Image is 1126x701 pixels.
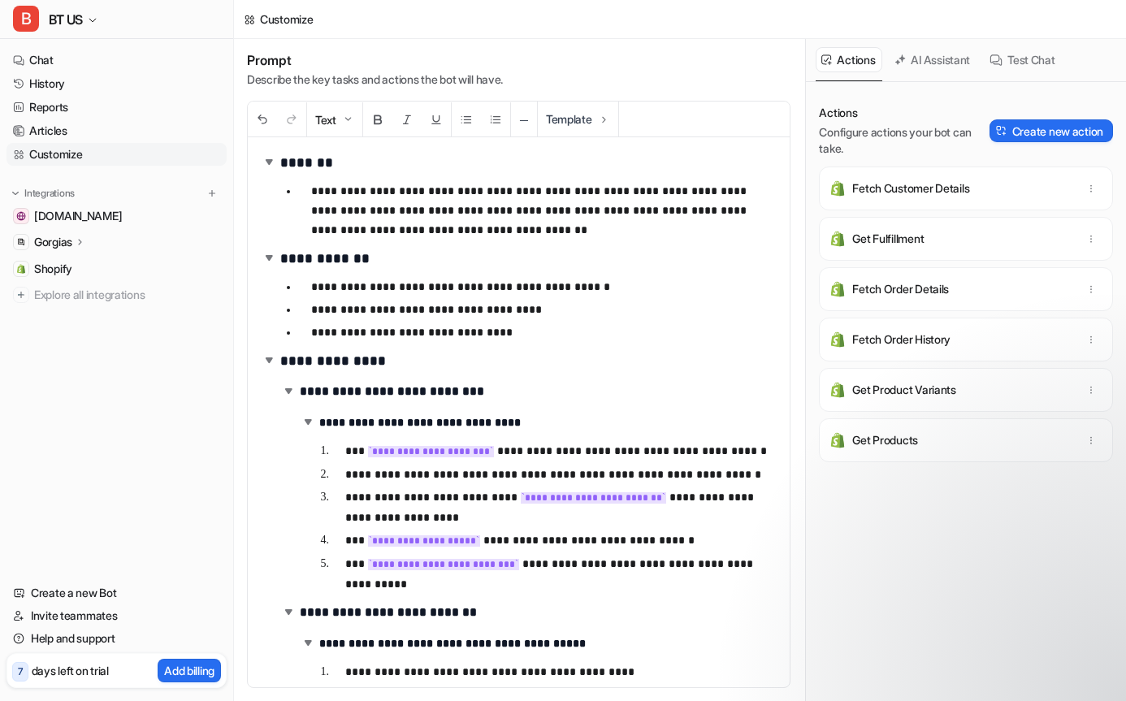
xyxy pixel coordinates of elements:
a: Create a new Bot [6,582,227,604]
img: Gorgias [16,237,26,247]
button: Ordered List [481,102,510,137]
p: days left on trial [32,662,109,679]
img: expand-arrow.svg [261,249,277,266]
img: explore all integrations [13,287,29,303]
img: Ordered List [489,113,502,126]
p: Add billing [164,662,214,679]
img: expand-arrow.svg [300,634,316,651]
span: BT US [49,8,83,31]
p: Gorgias [34,234,72,250]
button: Underline [422,102,451,137]
span: [DOMAIN_NAME] [34,208,122,224]
p: Configure actions your bot can take. [819,124,989,157]
img: expand-arrow.svg [280,383,297,399]
p: Fetch Order History [852,331,951,348]
img: Get Product Variants icon [829,382,846,398]
a: Reports [6,96,227,119]
a: ShopifyShopify [6,257,227,280]
p: Integrations [24,187,75,200]
img: Get Fulfillment icon [829,231,846,247]
button: Add billing [158,659,221,682]
img: Undo [256,113,269,126]
img: Shopify [16,264,26,274]
img: Underline [430,113,443,126]
img: Redo [285,113,298,126]
img: expand menu [10,188,21,199]
img: expand-arrow.svg [300,413,316,430]
button: Text [307,102,362,137]
p: Fetch Customer Details [852,180,969,197]
p: 7 [18,664,23,679]
img: expand-arrow.svg [261,154,277,170]
img: Bold [371,113,384,126]
button: Undo [248,102,277,137]
a: Invite teammates [6,604,227,627]
img: Fetch Order History icon [829,331,846,348]
a: History [6,72,227,95]
img: Unordered List [460,113,473,126]
span: B [13,6,39,32]
button: Unordered List [452,102,481,137]
img: Fetch Order Details icon [829,281,846,297]
button: Actions [816,47,882,72]
button: ─ [511,102,537,137]
p: Actions [819,105,989,121]
img: expand-arrow.svg [261,352,277,368]
span: Shopify [34,261,72,277]
a: Explore all integrations [6,283,227,306]
span: Explore all integrations [34,282,220,308]
div: Customize [260,11,313,28]
p: Describe the key tasks and actions the bot will have. [247,71,503,88]
a: Chat [6,49,227,71]
img: bentleytrike.com [16,211,26,221]
p: Get Product Variants [852,382,955,398]
p: Get Fulfillment [852,231,924,247]
img: Fetch Customer Details icon [829,180,846,197]
img: Dropdown Down Arrow [341,113,354,126]
img: Template [597,113,610,126]
button: Create new action [990,119,1113,142]
button: Bold [363,102,392,137]
a: Articles [6,119,227,142]
button: Italic [392,102,422,137]
img: menu_add.svg [206,188,218,199]
img: Create action [996,125,1007,136]
button: AI Assistant [889,47,977,72]
button: Integrations [6,185,80,201]
a: bentleytrike.com[DOMAIN_NAME] [6,205,227,227]
a: Help and support [6,627,227,650]
button: Test Chat [984,47,1062,72]
p: Get Products [852,432,918,448]
button: Redo [277,102,306,137]
h1: Prompt [247,52,503,68]
img: Italic [401,113,414,126]
p: Fetch Order Details [852,281,949,297]
button: Template [538,102,618,136]
a: Customize [6,143,227,166]
img: expand-arrow.svg [280,604,297,620]
img: Get Products icon [829,432,846,448]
